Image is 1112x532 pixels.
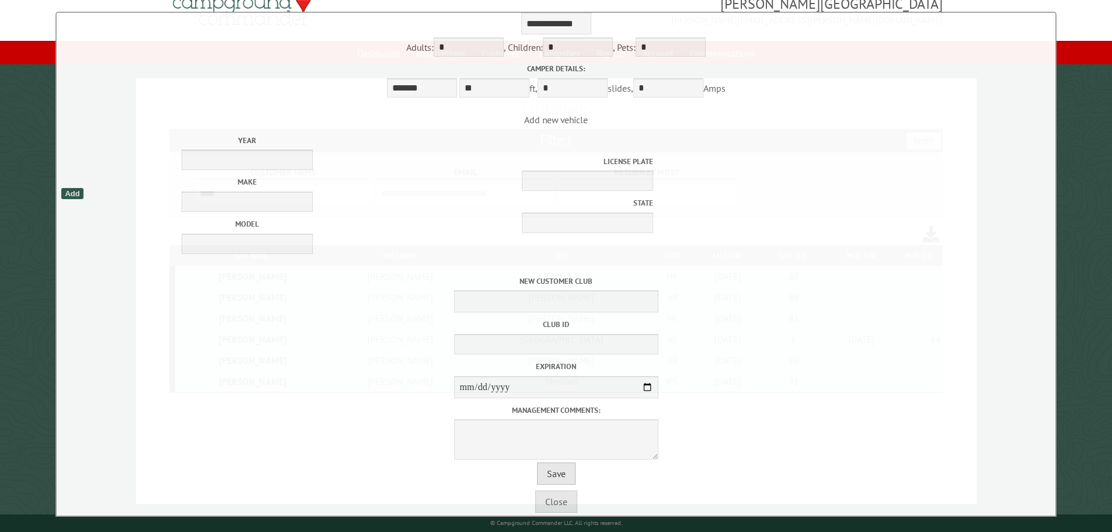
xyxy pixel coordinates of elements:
label: License Plate [385,156,654,167]
div: Adults: , Children: , Pets: [60,37,1052,60]
button: Save [537,463,576,485]
label: Club ID [60,319,1052,330]
button: Close [535,491,577,513]
label: Make [113,176,381,187]
span: Add new vehicle [60,114,1052,262]
label: Year [113,135,381,146]
label: Model [113,218,381,230]
div: Add [61,188,83,199]
label: Camper details: [60,63,1052,74]
label: Expiration [60,361,1052,372]
label: State [385,197,654,208]
div: ft, slides, Amps [60,63,1052,100]
small: © Campground Commander LLC. All rights reserved. [490,519,622,527]
label: New customer club [60,276,1052,287]
label: Management comments: [60,405,1052,416]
